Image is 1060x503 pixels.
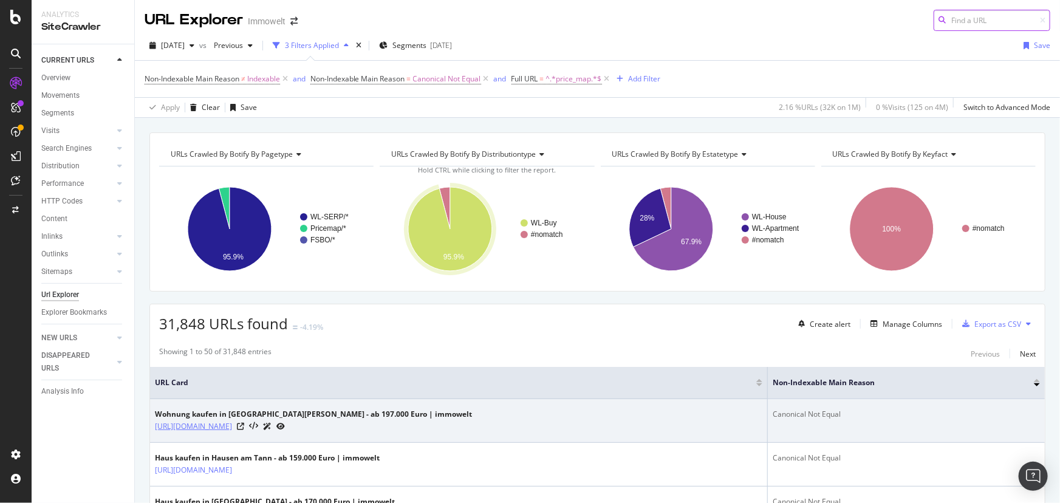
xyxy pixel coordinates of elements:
span: = [407,74,411,84]
div: DISAPPEARED URLS [41,349,103,375]
div: Wohnung kaufen in [GEOGRAPHIC_DATA][PERSON_NAME] - ab 197.000 Euro | immowelt [155,409,472,420]
button: View HTML Source [249,422,258,431]
button: Switch to Advanced Mode [959,98,1050,117]
text: WL-Buy [531,219,557,227]
button: Previous [971,346,1000,361]
span: URLs Crawled By Botify By keyfact [833,149,948,159]
text: #nomatch [973,224,1005,233]
button: and [494,73,507,84]
a: HTTP Codes [41,195,114,208]
text: #nomatch [531,230,563,239]
a: Analysis Info [41,385,126,398]
button: Save [1019,36,1050,55]
div: Next [1020,349,1036,359]
div: Url Explorer [41,289,79,301]
div: and [494,74,507,84]
span: Non-Indexable Main Reason [145,74,239,84]
button: 3 Filters Applied [268,36,354,55]
div: Add Filter [629,74,661,84]
text: 67.9% [681,238,702,246]
div: 3 Filters Applied [285,40,339,50]
span: Full URL [511,74,538,84]
svg: A chart. [821,176,1034,282]
input: Find a URL [934,10,1050,31]
div: A chart. [380,176,592,282]
div: Explorer Bookmarks [41,306,107,319]
div: Visits [41,125,60,137]
div: Movements [41,89,80,102]
text: 28% [640,214,654,222]
button: Apply [145,98,180,117]
div: Previous [971,349,1000,359]
div: Save [241,102,257,112]
span: Segments [392,40,426,50]
a: Sitemaps [41,265,114,278]
span: 31,848 URLs found [159,313,288,334]
div: Switch to Advanced Mode [963,102,1050,112]
div: Content [41,213,67,225]
a: [URL][DOMAIN_NAME] [155,420,232,433]
span: Non-Indexable Main Reason [310,74,405,84]
text: FSBO/* [310,236,335,244]
button: Export as CSV [957,314,1021,334]
div: HTTP Codes [41,195,83,208]
svg: A chart. [601,176,813,282]
div: Segments [41,107,74,120]
a: Overview [41,72,126,84]
text: WL-SERP/* [310,213,349,221]
a: Inlinks [41,230,114,243]
a: Segments [41,107,126,120]
div: A chart. [159,176,372,282]
button: Add Filter [612,72,661,86]
a: Content [41,213,126,225]
button: Clear [185,98,220,117]
span: URL Card [155,377,753,388]
span: Non-Indexable Main Reason [773,377,1016,388]
a: Visits [41,125,114,137]
a: AI Url Details [263,420,272,433]
button: Previous [209,36,258,55]
button: Create alert [793,314,850,334]
a: CURRENT URLS [41,54,114,67]
span: Canonical Not Equal [413,70,481,87]
span: vs [199,40,209,50]
div: -4.19% [300,322,323,332]
button: Save [225,98,257,117]
text: 95.9% [443,253,464,261]
a: DISAPPEARED URLS [41,349,114,375]
text: Pricemap/* [310,224,346,233]
a: Outlinks [41,248,114,261]
span: = [540,74,544,84]
div: Showing 1 to 50 of 31,848 entries [159,346,272,361]
h4: URLs Crawled By Botify By pagetype [168,145,363,164]
span: 2025 Aug. 8th [161,40,185,50]
div: Canonical Not Equal [773,453,1040,464]
text: WL-Apartment [752,224,799,233]
div: Outlinks [41,248,68,261]
h4: URLs Crawled By Botify By estatetype [610,145,804,164]
div: Inlinks [41,230,63,243]
div: times [354,39,364,52]
div: Canonical Not Equal [773,409,1040,420]
div: NEW URLS [41,332,77,344]
span: URLs Crawled By Botify By distributiontype [391,149,536,159]
span: ^.*price_map.*$ [546,70,602,87]
div: and [293,74,306,84]
button: Next [1020,346,1036,361]
h4: URLs Crawled By Botify By distributiontype [389,145,583,164]
span: Hold CTRL while clicking to filter the report. [418,165,556,174]
div: Open Intercom Messenger [1019,462,1048,491]
button: and [293,73,306,84]
div: CURRENT URLS [41,54,94,67]
img: Equal [293,326,298,329]
div: URL Explorer [145,10,243,30]
div: Distribution [41,160,80,173]
span: URLs Crawled By Botify By estatetype [612,149,739,159]
text: #nomatch [752,236,784,244]
div: Apply [161,102,180,112]
a: Explorer Bookmarks [41,306,126,319]
div: Analytics [41,10,125,20]
button: [DATE] [145,36,199,55]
